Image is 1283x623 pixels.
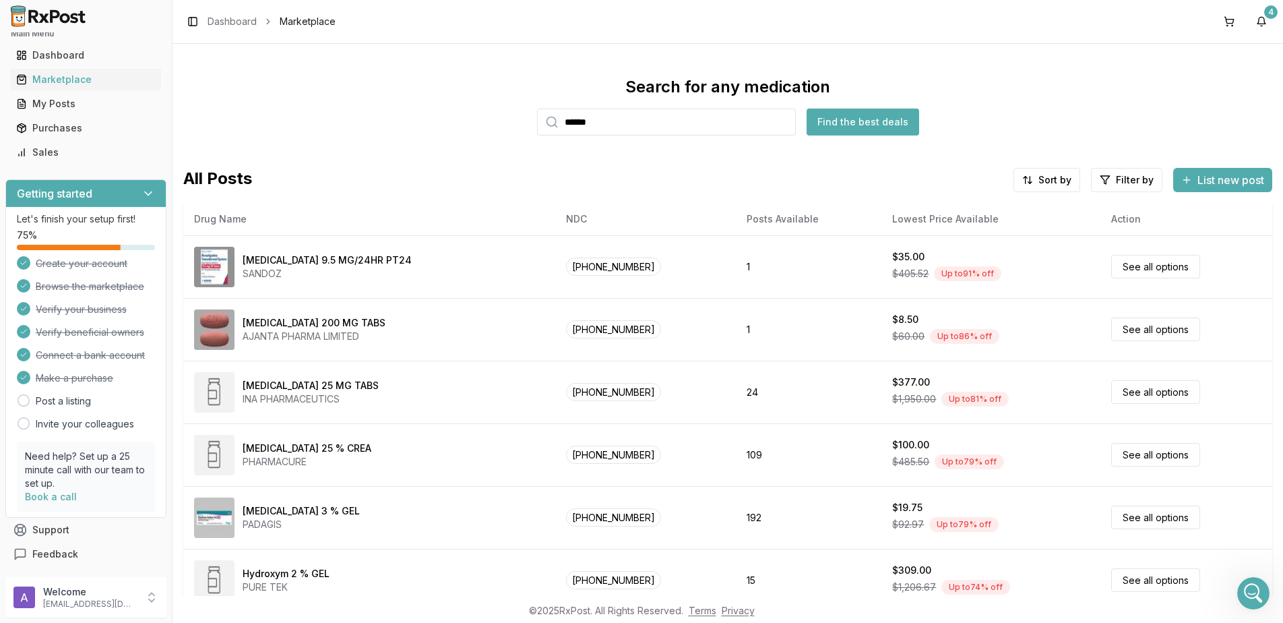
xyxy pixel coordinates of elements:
img: Entacapone 200 MG TABS [194,309,234,350]
a: See all options [1111,318,1200,341]
div: Sorry about that but seems that 1 order was cancelled and the other that you placed is from the s... [22,311,210,417]
div: joined the conversation [58,274,230,287]
div: You can continue the conversation on WhatsApp instead. [11,152,221,195]
button: My Posts [5,93,166,115]
div: The team will get back to you on this. Our usual reply time is a few hours. You'll get replies he... [22,77,210,143]
div: Purchases [16,121,156,135]
b: [EMAIL_ADDRESS][DOMAIN_NAME] [22,117,127,142]
div: Continue on WhatsApp [11,196,199,261]
div: Sales [16,146,156,159]
img: Diclofenac Potassium 25 MG TABS [194,372,234,413]
span: [PHONE_NUMBER] [566,258,661,276]
div: Manuel says… [11,272,259,303]
a: Privacy [722,605,755,616]
div: Up to 81 % off [941,392,1009,407]
nav: breadcrumb [208,15,336,28]
span: $60.00 [892,330,925,343]
div: Up to 79 % off [935,454,1004,469]
div: $377.00 [892,376,930,389]
iframe: Intercom live chat [1237,577,1270,610]
a: Dashboard [11,43,161,67]
div: PURE TEK [243,581,330,594]
div: 4 [1264,5,1278,19]
td: 1 [736,298,881,361]
h1: [PERSON_NAME] [65,7,153,17]
span: Make a purchase [36,372,113,385]
p: Let's finish your setup first! [17,212,155,226]
p: Welcome [43,585,137,599]
span: List new post [1197,172,1264,188]
div: $19.75 [892,501,922,514]
button: Gif picker [64,442,75,452]
div: PHARMACURE [243,455,371,469]
button: Filter by [1091,168,1162,192]
button: Continue on WhatsApp [36,216,174,243]
a: See all options [1111,255,1200,278]
div: $35.00 [892,250,925,264]
span: [PHONE_NUMBER] [566,571,661,589]
div: Close [237,5,261,30]
div: Up to 74 % off [941,580,1010,595]
a: Purchases [11,116,161,140]
div: Up to 91 % off [934,266,1001,281]
p: [EMAIL_ADDRESS][DOMAIN_NAME] [43,599,137,610]
th: Drug Name [183,203,555,235]
th: NDC [555,203,737,235]
img: User avatar [13,587,35,608]
button: Sort by [1013,168,1080,192]
th: Lowest Price Available [881,203,1100,235]
div: PADAGIS [243,518,360,531]
span: $485.50 [892,455,929,469]
b: [PERSON_NAME] [58,276,133,285]
img: RxPost Logo [5,5,92,27]
span: [PHONE_NUMBER] [566,383,661,401]
div: [MEDICAL_DATA] 200 MG TABS [243,316,385,330]
button: Sales [5,142,166,163]
h3: Getting started [17,185,92,202]
a: Dashboard [208,15,257,28]
button: Dashboard [5,44,166,66]
div: [MEDICAL_DATA] 9.5 MG/24HR PT24 [243,254,412,267]
button: List new post [1173,168,1272,192]
div: AJANTA PHARMA LIMITED [243,330,385,343]
div: Up to 86 % off [930,329,999,344]
a: Book a call [25,491,77,502]
div: You can continue the conversation on WhatsApp instead. [22,160,210,187]
span: Browse the marketplace [36,280,144,293]
h2: Main Menu [11,28,161,39]
div: Sorry about that but seems that 1 order was cancelled and the other that you placed is from the s... [11,303,221,425]
button: Home [211,5,237,31]
img: Methyl Salicylate 25 % CREA [194,435,234,475]
button: Emoji picker [42,442,53,452]
th: Posts Available [736,203,881,235]
span: Sort by [1038,173,1071,187]
div: Marketplace [16,73,156,86]
span: Verify your business [36,303,127,316]
span: 75 % [17,229,37,242]
button: Upload attachment [21,442,32,452]
span: [PHONE_NUMBER] [566,508,661,527]
td: 1 [736,235,881,298]
a: Sales [11,140,161,165]
img: Hydroxym 2 % GEL [194,560,234,601]
td: 24 [736,361,881,423]
img: Rivastigmine 9.5 MG/24HR PT24 [194,247,234,287]
a: Marketplace [11,67,161,92]
div: SANDOZ [243,267,412,280]
div: Manuel says… [11,303,259,454]
a: See all options [1111,443,1200,467]
div: [MEDICAL_DATA] 25 MG TABS [243,379,379,392]
button: go back [9,5,34,31]
div: $309.00 [892,564,931,577]
div: Roxy says… [11,152,259,196]
a: Invite your colleagues [36,417,134,431]
button: Feedback [5,542,166,566]
textarea: Message… [11,413,258,436]
a: Terms [689,605,716,616]
button: Purchases [5,117,166,139]
button: Marketplace [5,69,166,90]
button: Send a message… [231,436,253,458]
button: Find the best deals [807,109,919,136]
td: 192 [736,486,881,549]
div: [MEDICAL_DATA] 25 % CREA [243,442,371,455]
